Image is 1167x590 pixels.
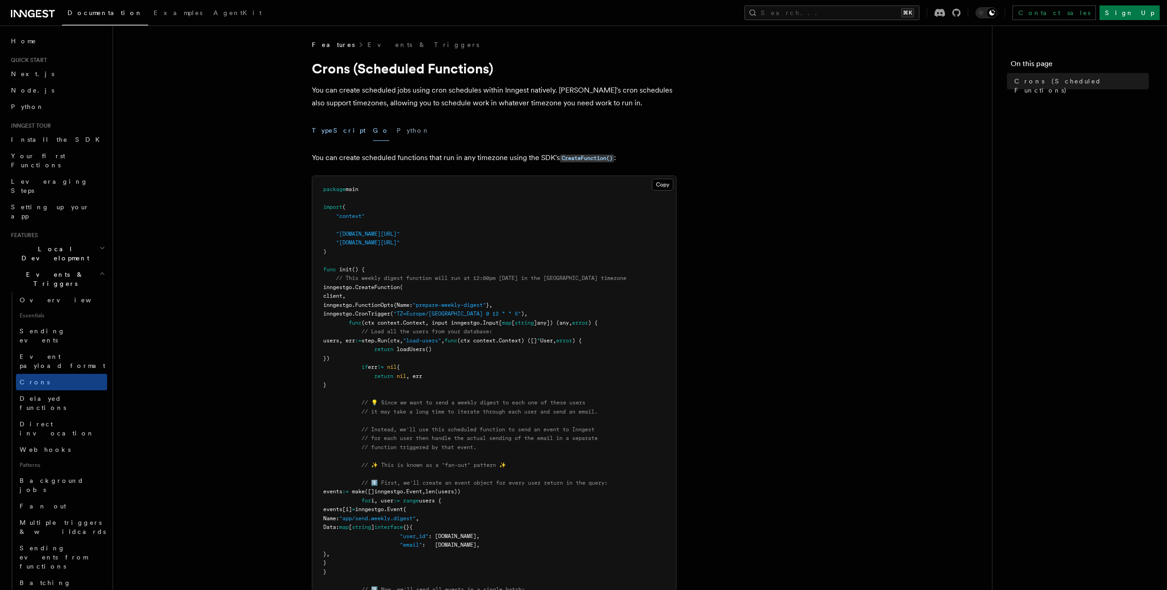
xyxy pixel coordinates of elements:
a: Examples [148,3,208,25]
span: inngestgo.Event{ [355,506,406,512]
span: ), [521,311,527,317]
a: Background jobs [16,472,107,498]
span: Delayed functions [20,395,66,411]
a: AgentKit [208,3,267,25]
span: i, user [371,497,393,504]
span: package [323,186,346,192]
span: }, [486,302,492,308]
span: (ctx context.Context, input inngestgo.Input[ [361,320,502,326]
span: Name: [323,515,339,522]
a: Multiple triggers & wildcards [16,514,107,540]
span: Background jobs [20,477,84,493]
span: := [342,488,349,495]
a: Crons [16,374,107,390]
span: Events & Triggers [7,270,99,288]
a: CreateFunction() [560,153,614,162]
span: // for each user then handle the actual sending of the email in a separate [361,435,598,441]
span: string [352,524,371,530]
h1: Crons (Scheduled Functions) [312,60,676,77]
button: Copy [652,179,673,191]
a: Webhooks [16,441,107,458]
a: Setting up your app [7,199,107,224]
span: Setting up your app [11,203,89,220]
span: CronTrigger [355,311,390,317]
a: Fan out [16,498,107,514]
span: (ctx context.Context) ([] [457,337,537,344]
span: loadUsers [397,346,425,352]
span: [ [511,320,515,326]
span: error [556,337,572,344]
a: Delayed functions [16,390,107,416]
span: AgentKit [213,9,262,16]
span: // 💡 Since we want to send a weekly digest to each one of these users [361,399,585,406]
span: CreateFunction [355,284,400,290]
a: Crons (Scheduled Functions) [1011,73,1149,98]
span: () { [352,266,365,273]
span: import [323,204,342,210]
span: Essentials [16,308,107,323]
span: return [374,346,393,352]
span: nil [387,364,397,370]
span: "load-users" [403,337,441,344]
span: ( [400,284,403,290]
span: ) { [572,337,582,344]
a: Events & Triggers [367,40,479,49]
span: , [441,337,444,344]
span: "[DOMAIN_NAME][URL]" [336,239,400,246]
a: Sending events [16,323,107,348]
span: } [323,559,326,566]
button: Events & Triggers [7,266,107,292]
span: client, [323,293,346,299]
a: Contact sales [1012,5,1096,20]
span: // ✨ This is known as a "fan-out" pattern ✨ [361,462,506,468]
span: Next.js [11,70,54,78]
span: // 1️⃣ First, we'll create an event object for every user return in the query: [361,480,608,486]
span: : [DOMAIN_NAME], [422,542,480,548]
span: ( [342,204,346,210]
a: Install the SDK [7,131,107,148]
span: if [361,364,368,370]
h4: On this page [1011,58,1149,73]
span: // it may take a long time to iterate through each user and send an email. [361,409,598,415]
a: Next.js [7,66,107,82]
button: TypeScript [312,120,366,141]
span: Crons (Scheduled Functions) [1014,77,1149,95]
span: error [572,320,588,326]
span: interface [374,524,403,530]
button: Go [373,120,389,141]
a: Overview [16,292,107,308]
span: "email" [400,542,422,548]
span: (ctx, [387,337,403,344]
span: { [397,364,400,370]
span: ]any]) (any, [534,320,572,326]
span: Sending events [20,327,65,344]
span: inngestgo. [323,284,355,290]
span: User, [540,337,556,344]
a: Home [7,33,107,49]
span: nil [397,373,406,379]
span: Crons [20,378,50,386]
span: } [323,382,326,388]
span: err [368,364,377,370]
span: Node.js [11,87,54,94]
span: ([]inngestgo.Event, [365,488,425,495]
a: Sending events from functions [16,540,107,574]
kbd: ⌘K [901,8,914,17]
span: Direct invocation [20,420,94,437]
span: Python [11,103,44,110]
a: Direct invocation [16,416,107,441]
span: (users)) [435,488,460,495]
span: () [425,346,432,352]
span: Documentation [67,9,143,16]
span: != [377,364,384,370]
span: = [352,506,355,512]
a: Node.js [7,82,107,98]
span: }) [323,355,330,362]
span: {}{ [403,524,413,530]
span: ) { [588,320,598,326]
p: You can create scheduled functions that run in any timezone using the SDK's : [312,151,676,165]
code: CreateFunction() [560,155,614,162]
a: Event payload format [16,348,107,374]
p: You can create scheduled jobs using cron schedules within Inngest natively. [PERSON_NAME]'s cron ... [312,84,676,109]
span: events [323,488,342,495]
